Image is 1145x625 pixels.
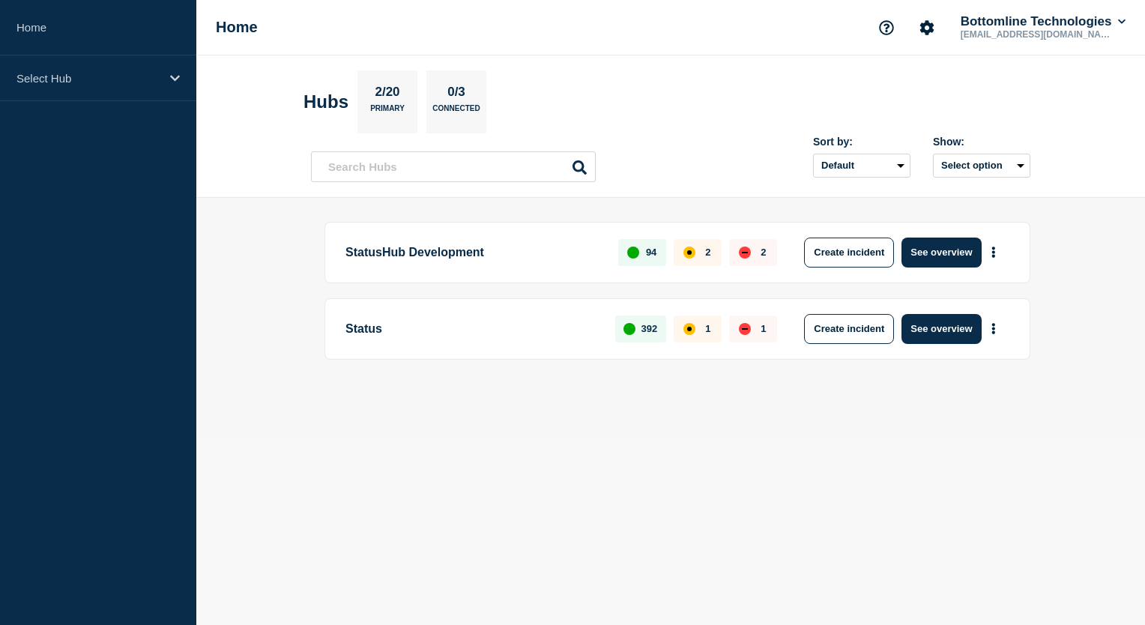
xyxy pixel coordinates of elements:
button: Support [871,12,902,43]
p: StatusHub Development [345,238,601,268]
div: down [739,323,751,335]
div: up [627,247,639,259]
button: See overview [901,238,981,268]
p: 2/20 [369,85,405,104]
h1: Home [216,19,258,36]
p: Select Hub [16,72,160,85]
p: 94 [646,247,656,258]
p: 2 [705,247,710,258]
button: Bottomline Technologies [958,14,1129,29]
p: Connected [432,104,480,120]
p: 392 [641,323,658,334]
div: Sort by: [813,136,910,148]
button: More actions [984,315,1003,342]
div: affected [683,247,695,259]
div: up [623,323,635,335]
button: See overview [901,314,981,344]
button: Account settings [911,12,943,43]
p: [EMAIL_ADDRESS][DOMAIN_NAME] [958,29,1114,40]
div: affected [683,323,695,335]
p: 1 [705,323,710,334]
button: Create incident [804,238,894,268]
button: More actions [984,238,1003,266]
p: 1 [761,323,766,334]
select: Sort by [813,154,910,178]
div: down [739,247,751,259]
h2: Hubs [303,91,348,112]
p: 2 [761,247,766,258]
p: Status [345,314,598,344]
div: Show: [933,136,1030,148]
button: Select option [933,154,1030,178]
button: Create incident [804,314,894,344]
p: Primary [370,104,405,120]
input: Search Hubs [311,151,596,182]
p: 0/3 [442,85,471,104]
